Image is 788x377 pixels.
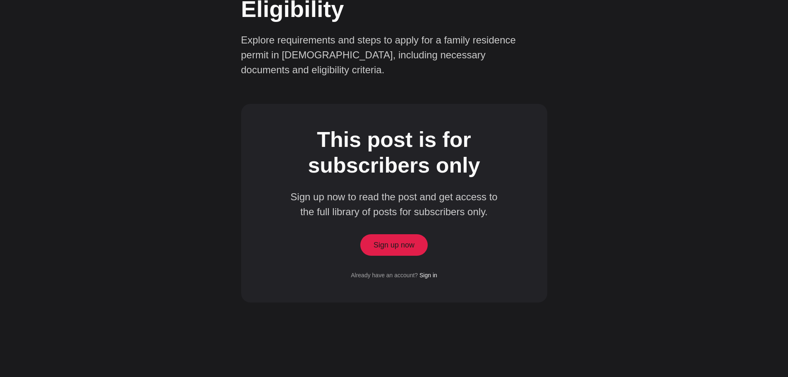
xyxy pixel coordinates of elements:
a: Sign up now [360,234,428,256]
a: Sign in [419,272,437,279]
p: Sign up now to read the post and get access to the full library of posts for subscribers only. [287,190,502,219]
p: Explore requirements and steps to apply for a family residence permit in [DEMOGRAPHIC_DATA], incl... [241,33,531,77]
span: Already have an account? [351,272,418,279]
h2: This post is for subscribers only [265,127,524,178]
